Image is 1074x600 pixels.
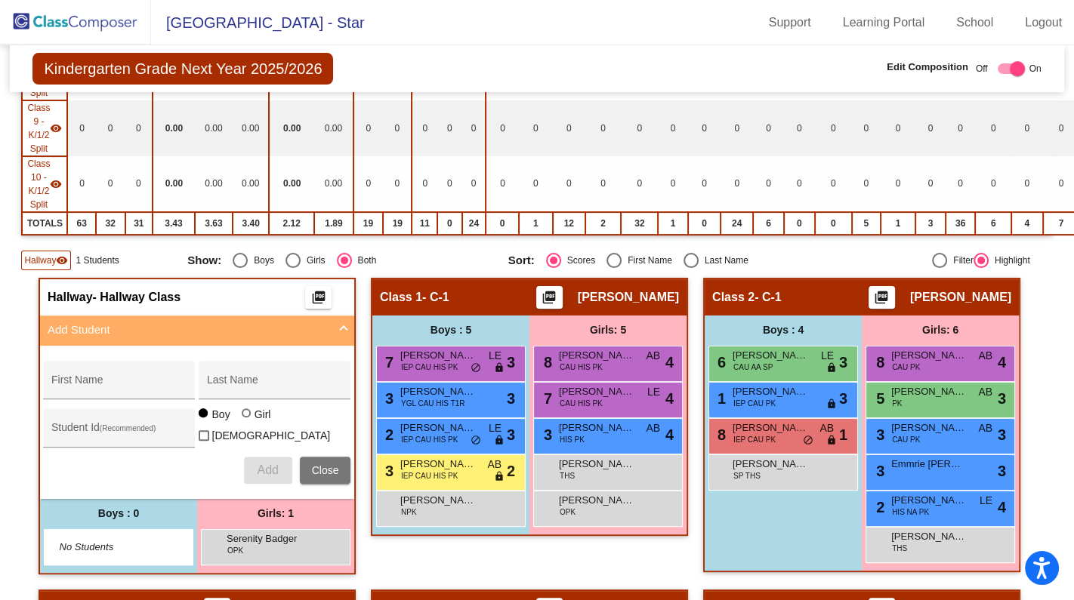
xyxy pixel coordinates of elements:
span: 1 [714,390,726,407]
span: On [1029,62,1042,75]
td: 0 [915,156,946,212]
td: 31 [125,212,153,235]
span: Show: [187,254,221,267]
div: Scores [561,254,595,267]
td: 0 [585,156,622,212]
div: Boys : 5 [372,315,529,346]
td: 32 [621,212,658,235]
td: 0 [462,100,486,156]
div: Boy [211,407,230,422]
span: [PERSON_NAME] [733,457,808,472]
span: [DEMOGRAPHIC_DATA] [211,426,330,445]
span: Class 10 - K/1/2 Split [27,157,50,211]
mat-radio-group: Select an option [508,253,818,268]
span: 3 [998,423,1006,446]
td: 24 [721,212,754,235]
span: 1 Students [76,254,119,267]
span: [PERSON_NAME] [733,384,808,399]
div: Both [352,254,377,267]
td: 0.00 [153,156,195,212]
td: 3 [915,212,946,235]
td: 19 [353,212,384,235]
td: 0 [383,156,412,212]
td: 0 [658,100,688,156]
td: 1 [658,212,688,235]
td: 0.00 [233,156,269,212]
td: 0 [975,156,1011,212]
td: 0 [519,100,553,156]
span: LE [489,348,502,364]
td: 0 [1011,156,1043,212]
td: 0 [353,156,384,212]
span: Class 1 [380,290,422,305]
div: First Name [622,254,672,267]
span: [PERSON_NAME] [559,420,634,435]
td: 0 [67,100,95,156]
td: 0 [486,212,519,235]
td: 0 [412,156,437,212]
span: 3 [998,387,1006,410]
span: AB [819,420,834,436]
span: Add [257,463,278,476]
td: 0 [486,100,519,156]
td: 1 [881,212,915,235]
span: - Hallway Class [93,290,181,305]
span: [PERSON_NAME] [891,384,967,399]
mat-expansion-panel-header: Add Student [40,315,354,346]
div: Filter [947,254,974,267]
span: 2 [381,426,393,443]
button: Add [244,457,292,484]
div: Last Name [699,254,748,267]
td: 3.40 [233,212,269,235]
span: - C-1 [755,290,782,305]
span: 3 [998,460,1006,482]
div: Boys : 4 [705,315,862,346]
span: THS [892,543,907,554]
td: 0 [784,156,815,212]
mat-icon: visibility [50,122,62,134]
td: 0 [975,100,1011,156]
a: Logout [1013,11,1074,35]
span: 4 [665,387,674,410]
div: Boys : 0 [40,499,197,529]
span: 4 [665,423,674,446]
span: HIS NA PK [892,506,929,518]
td: 3.63 [195,212,233,235]
td: 0 [815,156,852,212]
span: lock [826,435,837,447]
span: [GEOGRAPHIC_DATA] - Star [151,11,365,35]
mat-icon: visibility [50,178,62,190]
div: Boys [248,254,274,267]
td: 2.12 [269,212,314,235]
span: [PERSON_NAME] [891,529,967,544]
td: TOTALS [22,212,67,235]
td: 0.00 [195,156,233,212]
td: 0 [125,100,153,156]
span: OPK [560,506,576,518]
td: 0 [519,156,553,212]
span: LE [489,420,502,436]
td: 0 [721,100,754,156]
span: THS [560,470,575,482]
mat-radio-group: Select an option [187,253,497,268]
span: do_not_disturb_alt [471,362,481,374]
span: 7 [381,354,393,371]
span: [PERSON_NAME] [891,493,967,508]
span: [PERSON_NAME] [891,348,967,363]
td: 0.00 [314,100,353,156]
span: 3 [540,426,552,443]
span: Off [976,62,988,75]
td: 0 [815,100,852,156]
td: 0.00 [269,156,314,212]
td: 0 [688,212,721,235]
span: CAU PK [892,362,920,373]
td: 0 [486,156,519,212]
span: [PERSON_NAME] [910,290,1011,305]
span: IEP CAU HIS PK [401,362,458,373]
td: 0.00 [195,100,233,156]
span: [PERSON_NAME] [400,420,476,435]
td: 4 [1011,212,1043,235]
span: AB [646,420,660,436]
span: 4 [998,351,1006,374]
a: School [944,11,1005,35]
